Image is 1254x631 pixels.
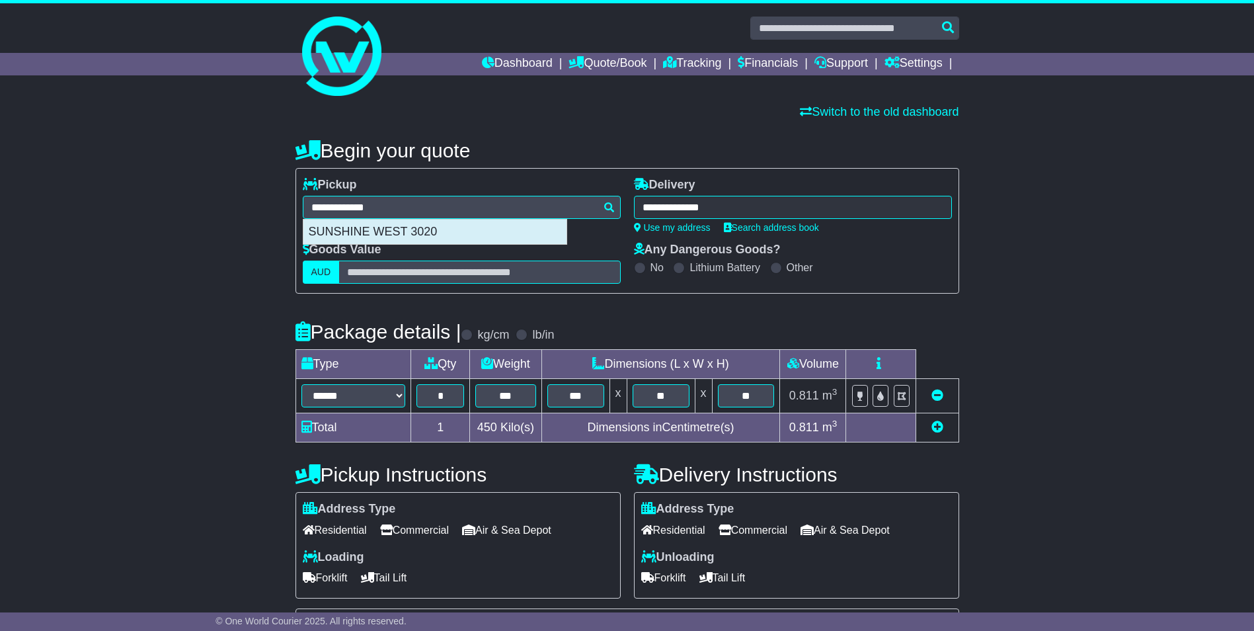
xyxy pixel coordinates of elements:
[462,520,551,540] span: Air & Sea Depot
[789,421,819,434] span: 0.811
[609,379,627,413] td: x
[641,568,686,588] span: Forklift
[634,464,959,485] h4: Delivery Instructions
[477,421,497,434] span: 450
[800,105,959,118] a: Switch to the old dashboard
[650,261,664,274] label: No
[724,222,819,233] a: Search address book
[931,389,943,402] a: Remove this item
[303,178,357,192] label: Pickup
[801,520,890,540] span: Air & Sea Depot
[832,419,838,429] sup: 3
[568,53,647,75] a: Quote/Book
[541,413,780,442] td: Dimensions in Centimetre(s)
[789,389,819,402] span: 0.811
[541,350,780,379] td: Dimensions (L x W x H)
[482,53,553,75] a: Dashboard
[695,379,712,413] td: x
[303,550,364,565] label: Loading
[361,568,407,588] span: Tail Lift
[295,140,959,161] h4: Begin your quote
[477,328,509,343] label: kg/cm
[380,520,449,540] span: Commercial
[303,568,348,588] span: Forklift
[303,220,567,245] div: SUNSHINE WEST 3020
[303,261,340,284] label: AUD
[303,520,367,540] span: Residential
[884,53,943,75] a: Settings
[303,243,381,257] label: Goods Value
[295,350,411,379] td: Type
[822,389,838,402] span: m
[814,53,868,75] a: Support
[470,413,542,442] td: Kilo(s)
[641,502,734,517] label: Address Type
[411,350,470,379] td: Qty
[822,421,838,434] span: m
[216,616,407,626] span: © One World Courier 2025. All rights reserved.
[699,568,746,588] span: Tail Lift
[295,464,621,485] h4: Pickup Instructions
[411,413,470,442] td: 1
[663,53,721,75] a: Tracking
[931,421,943,434] a: Add new item
[634,243,781,257] label: Any Dangerous Goods?
[641,550,715,565] label: Unloading
[780,350,846,379] td: Volume
[470,350,542,379] td: Weight
[738,53,798,75] a: Financials
[634,178,695,192] label: Delivery
[295,413,411,442] td: Total
[295,321,461,343] h4: Package details |
[832,387,838,397] sup: 3
[532,328,554,343] label: lb/in
[787,261,813,274] label: Other
[719,520,787,540] span: Commercial
[303,502,396,517] label: Address Type
[634,222,711,233] a: Use my address
[641,520,705,540] span: Residential
[689,261,760,274] label: Lithium Battery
